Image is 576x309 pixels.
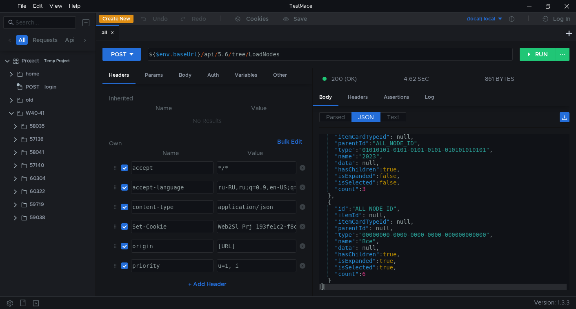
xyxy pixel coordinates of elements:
button: RUN [520,48,556,61]
div: 60304 [30,172,46,185]
th: Value [212,103,305,113]
input: Search... [16,18,71,27]
button: Bulk Edit [274,137,305,147]
div: POST [111,50,127,59]
button: Create New [99,15,133,23]
nz-embed-empty: No Results [193,117,222,124]
span: 200 (OK) [331,74,357,83]
div: Other [267,68,294,83]
div: Cookies [246,14,269,24]
div: Save [294,16,307,22]
div: Log In [553,14,570,24]
div: Undo [153,14,168,24]
div: Auth [201,68,225,83]
div: Body [172,68,198,83]
span: POST [26,81,40,93]
h6: Inherited [109,93,305,103]
div: 58041 [30,146,44,158]
div: Params [138,68,169,83]
div: W40-41 [26,107,44,119]
div: login [44,81,56,93]
div: home [26,68,39,80]
div: old [26,94,33,106]
span: Text [387,113,399,121]
div: Log [418,90,441,105]
div: 60322 [30,185,45,198]
div: Headers [341,90,374,105]
span: JSON [358,113,374,121]
span: Version: 1.3.3 [534,297,569,309]
button: Requests [30,35,60,45]
div: 57140 [30,159,44,171]
th: Name [128,148,213,158]
div: Assertions [377,90,416,105]
span: Parsed [326,113,345,121]
th: Value [213,148,296,158]
button: POST [102,48,141,61]
div: Body [313,90,338,106]
div: Variables [228,68,264,83]
h6: Own [109,138,274,148]
button: Api [62,35,77,45]
div: Headers [102,68,136,84]
div: all [102,29,114,37]
div: Project [22,55,39,67]
button: Redo [173,13,212,25]
div: 57136 [30,133,44,145]
div: 861 BYTES [485,75,514,82]
div: 58035 [30,120,44,132]
div: 4.62 SEC [404,75,429,82]
div: 59719 [30,198,44,211]
div: Temp Project [44,55,70,67]
button: Undo [133,13,173,25]
button: (local) local [447,12,503,25]
div: (local) local [467,15,495,23]
button: + Add Header [185,279,230,289]
button: All [16,35,28,45]
div: 59038 [30,211,45,224]
div: Redo [192,14,206,24]
th: Name [116,103,212,113]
